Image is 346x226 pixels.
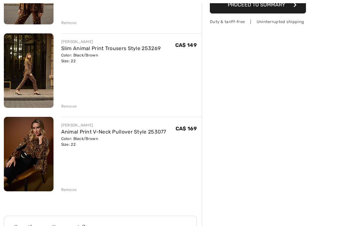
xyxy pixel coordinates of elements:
[61,122,166,128] div: [PERSON_NAME]
[210,19,306,25] div: Duty & tariff-free | Uninterrupted shipping
[61,129,166,135] a: Animal Print V-Neck Pullover Style 253077
[61,136,166,147] div: Color: Black/Brown Size: 22
[176,126,197,132] span: CA$ 169
[61,52,161,64] div: Color: Black/Brown Size: 22
[61,103,77,109] div: Remove
[61,45,161,51] a: Slim Animal Print Trousers Style 253269
[4,117,54,191] img: Animal Print V-Neck Pullover Style 253077
[61,20,77,26] div: Remove
[4,33,54,108] img: Slim Animal Print Trousers Style 253269
[175,42,197,48] span: CA$ 149
[228,2,285,8] span: Proceed to Summary
[61,187,77,193] div: Remove
[61,39,161,45] div: [PERSON_NAME]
